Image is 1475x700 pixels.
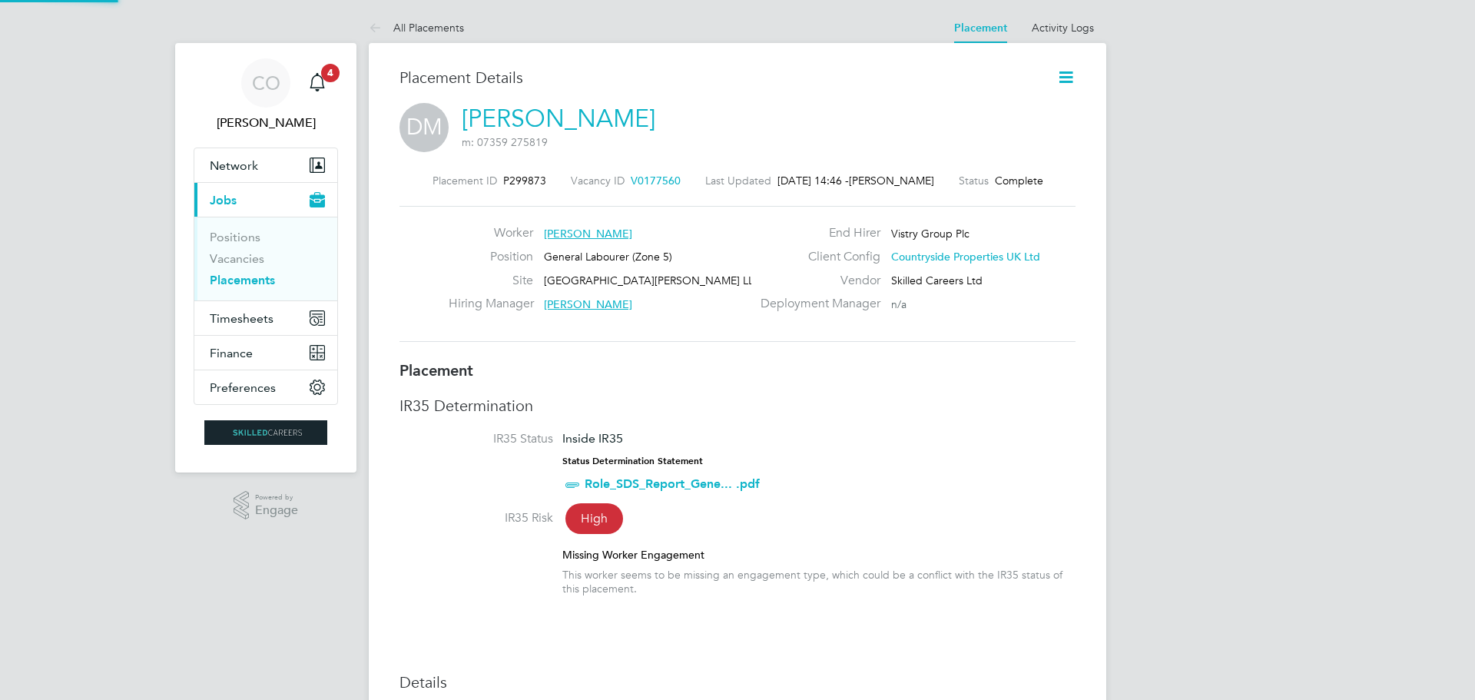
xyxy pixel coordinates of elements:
[399,103,449,152] span: DM
[194,58,338,132] a: CO[PERSON_NAME]
[585,476,760,491] a: Role_SDS_Report_Gene... .pdf
[562,456,703,466] strong: Status Determination Statement
[399,672,1076,692] h3: Details
[1032,21,1094,35] a: Activity Logs
[399,431,553,447] label: IR35 Status
[194,370,337,404] button: Preferences
[255,504,298,517] span: Engage
[544,250,672,264] span: General Labourer (Zone 5)
[194,336,337,370] button: Finance
[571,174,625,187] label: Vacancy ID
[210,346,253,360] span: Finance
[194,183,337,217] button: Jobs
[234,491,299,520] a: Powered byEngage
[462,104,655,134] a: [PERSON_NAME]
[210,380,276,395] span: Preferences
[399,361,473,380] b: Placement
[544,274,760,287] span: [GEOGRAPHIC_DATA][PERSON_NAME] LLP
[194,148,337,182] button: Network
[399,510,553,526] label: IR35 Risk
[210,311,273,326] span: Timesheets
[255,491,298,504] span: Powered by
[302,58,333,108] a: 4
[562,568,1076,595] div: This worker seems to be missing an engagement type, which could be a conflict with the IR35 statu...
[503,174,546,187] span: P299873
[891,274,983,287] span: Skilled Careers Ltd
[891,297,907,311] span: n/a
[210,230,260,244] a: Positions
[462,135,548,149] span: m: 07359 275819
[891,227,970,241] span: Vistry Group Plc
[544,227,632,241] span: [PERSON_NAME]
[449,273,533,289] label: Site
[194,217,337,300] div: Jobs
[204,420,327,445] img: skilledcareers-logo-retina.png
[751,249,880,265] label: Client Config
[194,114,338,132] span: Ciara O'Connell
[210,158,258,173] span: Network
[565,503,623,534] span: High
[705,174,771,187] label: Last Updated
[562,431,623,446] span: Inside IR35
[399,396,1076,416] h3: IR35 Determination
[194,301,337,335] button: Timesheets
[252,73,280,93] span: CO
[751,273,880,289] label: Vendor
[849,174,934,187] span: [PERSON_NAME]
[449,296,533,312] label: Hiring Manager
[631,174,681,187] span: V0177560
[751,225,880,241] label: End Hirer
[891,250,1040,264] span: Countryside Properties UK Ltd
[449,225,533,241] label: Worker
[995,174,1043,187] span: Complete
[433,174,497,187] label: Placement ID
[399,68,1033,88] h3: Placement Details
[954,22,1007,35] a: Placement
[562,548,1076,562] div: Missing Worker Engagement
[751,296,880,312] label: Deployment Manager
[369,21,464,35] a: All Placements
[210,273,275,287] a: Placements
[210,193,237,207] span: Jobs
[449,249,533,265] label: Position
[544,297,632,311] span: [PERSON_NAME]
[175,43,356,473] nav: Main navigation
[959,174,989,187] label: Status
[210,251,264,266] a: Vacancies
[777,174,849,187] span: [DATE] 14:46 -
[321,64,340,82] span: 4
[194,420,338,445] a: Go to home page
